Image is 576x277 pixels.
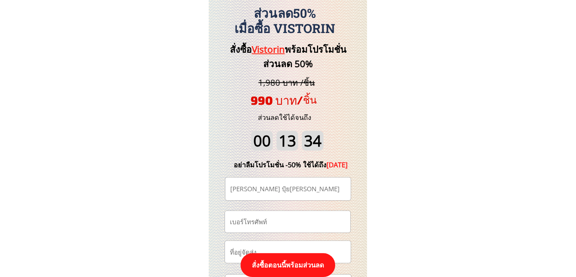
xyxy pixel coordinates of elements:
p: สั่งซื้อตอนนี้พร้อมส่วนลด [240,253,336,277]
h3: สั่งซื้อ พร้อมโปรโมชั่นส่วนลด 50% [217,42,359,71]
div: อย่าลืมโปรโมชั่น -50% ใช้ได้ถึง [222,159,359,170]
h3: ส่วนลด50% เมื่อซื้อ Vistorin [204,6,365,36]
span: /ชิ้น [297,93,317,105]
input: ที่อยู่จัดส่ง [228,241,348,263]
span: 990 บาท [251,93,297,107]
input: ชื่อ-นามสกุล [228,178,348,200]
input: เบอร์โทรศัพท์ [228,211,347,233]
span: Vistorin [252,43,285,55]
span: 1,980 บาท /ชิ้น [258,77,315,88]
h3: ส่วนลดใช้ได้จนถึง [248,112,322,123]
span: [DATE] [326,160,348,169]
